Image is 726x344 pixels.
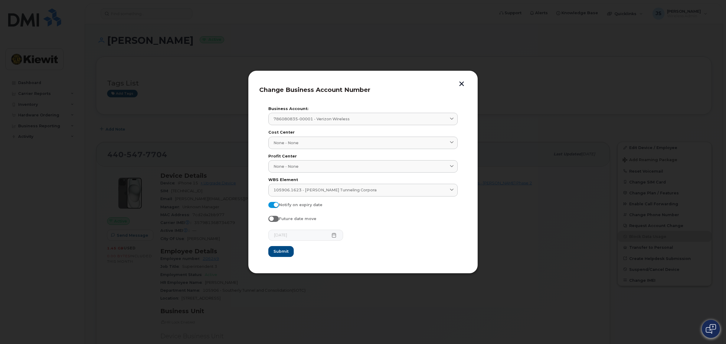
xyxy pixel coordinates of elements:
[268,184,458,196] a: 105906.1623 - [PERSON_NAME] Tunneling Corpora
[273,116,350,122] span: 786080835-00001 - Verizon Wireless
[268,202,273,207] input: Notify on expiry date
[268,131,458,135] label: Cost Center
[268,107,458,111] label: Business Account:
[273,187,377,193] span: 105906.1623 - [PERSON_NAME] Tunneling Corpora
[273,140,299,146] span: None - None
[273,164,299,169] span: None - None
[706,324,716,334] img: Open chat
[279,216,316,221] span: Future date move
[268,246,294,257] button: Submit
[273,248,289,254] span: Submit
[259,86,370,93] span: Change Business Account Number
[279,203,322,207] span: Notify on expiry date
[268,178,458,182] label: WBS Element
[268,113,458,125] a: 786080835-00001 - Verizon Wireless
[268,154,458,158] label: Profit Center
[268,216,273,221] input: Future date move
[268,160,458,173] a: None - None
[268,137,458,149] a: None - None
